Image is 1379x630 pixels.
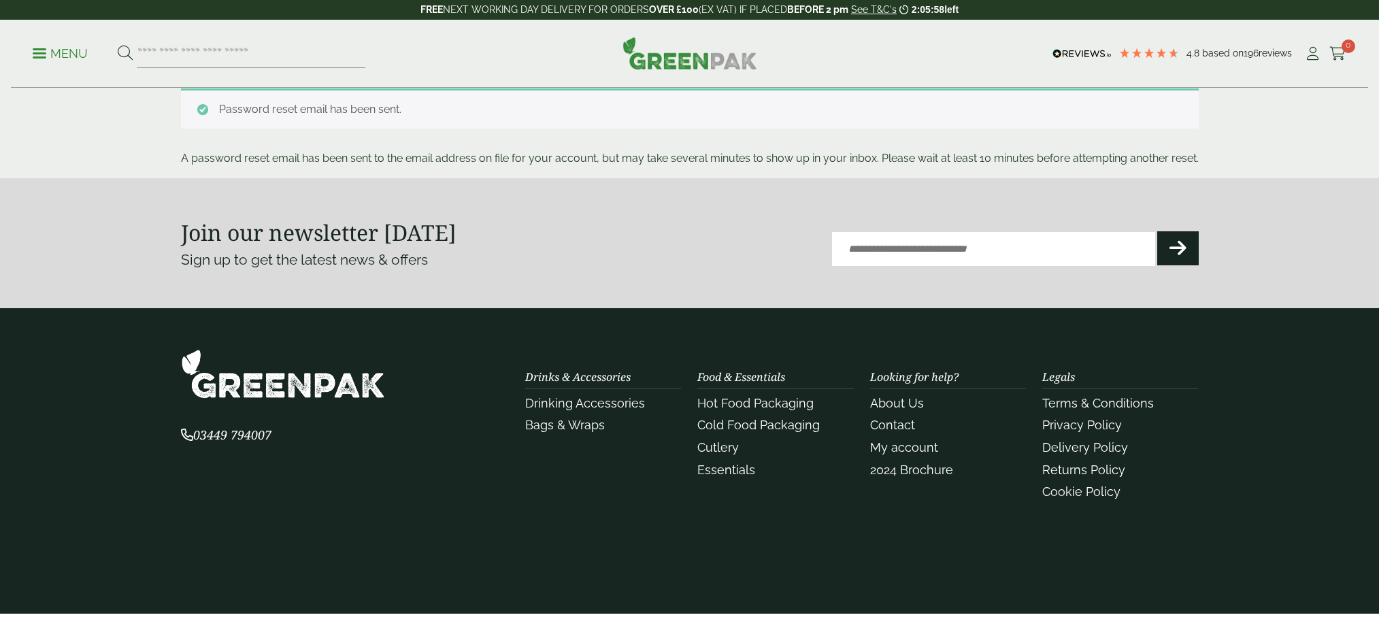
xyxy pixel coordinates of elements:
span: 03449 794007 [181,427,271,443]
a: Privacy Policy [1042,418,1122,432]
a: See T&C's [851,4,897,15]
span: 2:05:58 [912,4,944,15]
strong: OVER £100 [649,4,699,15]
strong: FREE [420,4,443,15]
a: Terms & Conditions [1042,396,1154,410]
div: 4.79 Stars [1118,47,1180,59]
span: Based on [1202,48,1244,59]
span: left [944,4,959,15]
span: 0 [1342,39,1355,53]
a: Bags & Wraps [525,418,605,432]
a: Essentials [697,463,755,477]
img: GreenPak Supplies [622,37,757,69]
a: Delivery Policy [1042,440,1128,454]
a: Cold Food Packaging [697,418,820,432]
a: My account [870,440,938,454]
strong: BEFORE 2 pm [787,4,848,15]
a: Drinking Accessories [525,396,645,410]
a: Contact [870,418,915,432]
a: 2024 Brochure [870,463,953,477]
a: Hot Food Packaging [697,396,814,410]
img: GreenPak Supplies [181,349,385,399]
a: 03449 794007 [181,429,271,442]
span: 4.8 [1186,48,1202,59]
a: Returns Policy [1042,463,1125,477]
span: reviews [1259,48,1292,59]
p: Sign up to get the latest news & offers [181,249,639,271]
a: Cutlery [697,440,739,454]
a: About Us [870,396,924,410]
a: Menu [33,46,88,59]
i: Cart [1329,47,1346,61]
img: REVIEWS.io [1052,49,1112,59]
p: Menu [33,46,88,62]
strong: Join our newsletter [DATE] [181,218,456,247]
a: Cookie Policy [1042,484,1120,499]
div: Password reset email has been sent. [181,88,1199,129]
i: My Account [1304,47,1321,61]
p: A password reset email has been sent to the email address on file for your account, but may take ... [181,150,1199,167]
a: 0 [1329,44,1346,64]
span: 196 [1244,48,1259,59]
